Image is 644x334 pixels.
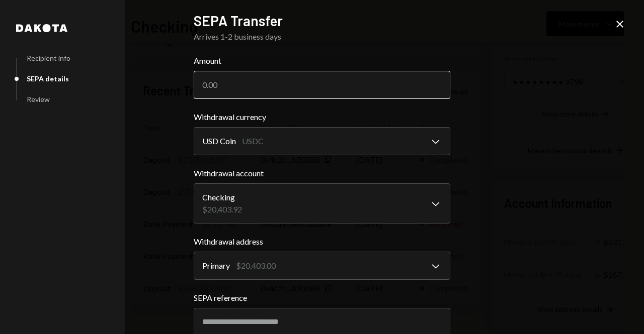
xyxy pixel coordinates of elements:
[194,71,450,99] input: 0.00
[194,55,450,67] label: Amount
[194,252,450,280] button: Withdrawal address
[27,95,50,103] div: Review
[242,135,264,147] div: USDC
[194,292,450,304] label: SEPA reference
[194,183,450,224] button: Withdrawal account
[27,74,69,83] div: SEPA details
[194,167,450,179] label: Withdrawal account
[194,236,450,248] label: Withdrawal address
[194,11,450,31] h2: SEPA Transfer
[194,127,450,155] button: Withdrawal currency
[194,31,450,43] div: Arrives 1-2 business days
[194,111,450,123] label: Withdrawal currency
[27,54,70,62] div: Recipient info
[236,260,276,272] div: $20,403.00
